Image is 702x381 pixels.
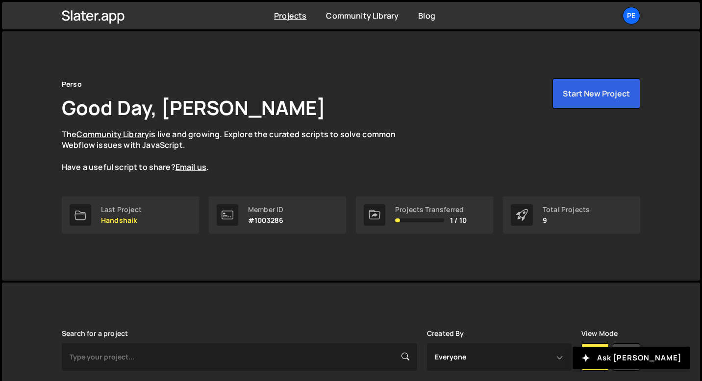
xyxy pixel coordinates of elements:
[62,330,128,337] label: Search for a project
[543,206,590,214] div: Total Projects
[552,78,640,109] button: Start New Project
[101,216,142,224] p: Handshaik
[581,330,618,337] label: View Mode
[573,347,690,369] button: Ask [PERSON_NAME]
[62,343,417,371] input: Type your project...
[623,7,640,24] a: Pe
[248,216,283,224] p: #1003286
[427,330,464,337] label: Created By
[62,129,415,173] p: The is live and growing. Explore the curated scripts to solve common Webflow issues with JavaScri...
[326,10,399,21] a: Community Library
[418,10,435,21] a: Blog
[248,206,283,214] div: Member ID
[395,206,467,214] div: Projects Transferred
[62,196,199,234] a: Last Project Handshaik
[62,78,82,90] div: Perso
[175,162,206,172] a: Email us
[450,216,467,224] span: 1 / 10
[274,10,306,21] a: Projects
[101,206,142,214] div: Last Project
[543,216,590,224] p: 9
[76,129,149,140] a: Community Library
[62,94,326,121] h1: Good Day, [PERSON_NAME]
